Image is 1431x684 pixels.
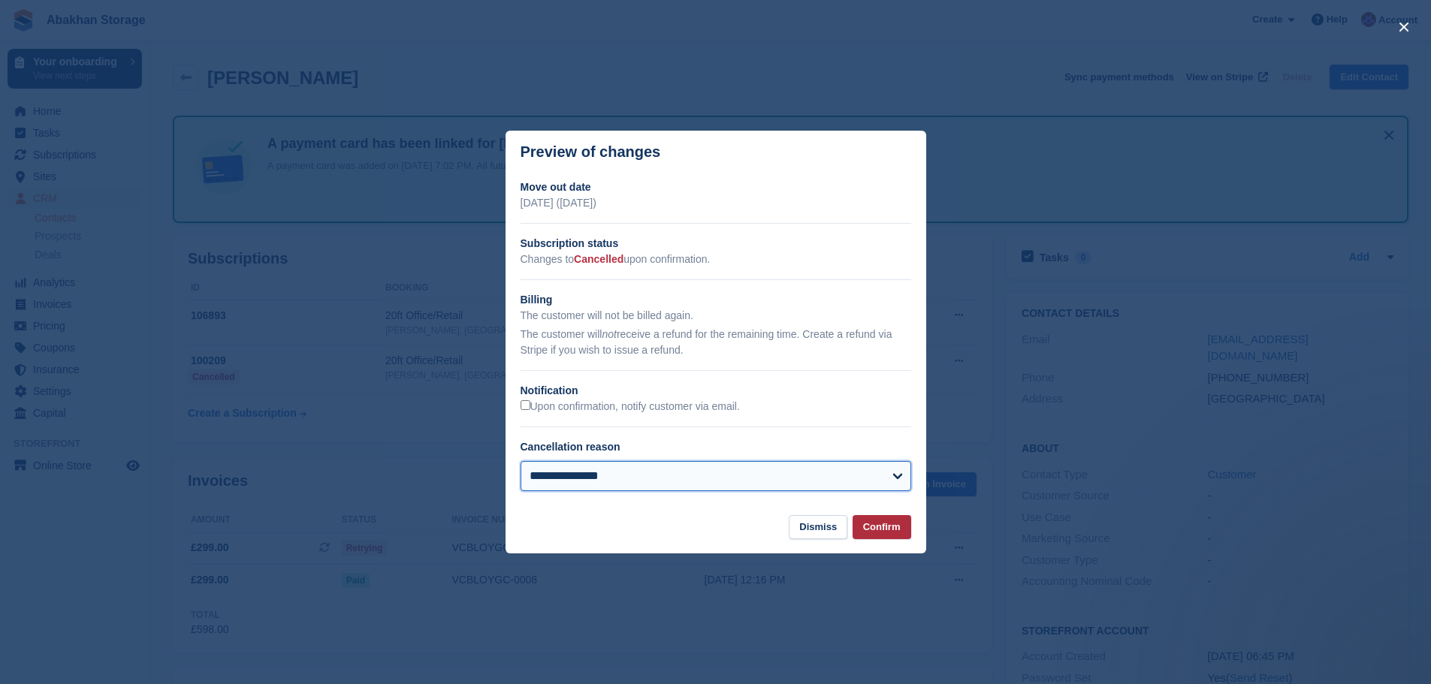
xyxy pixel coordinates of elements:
[521,327,911,358] p: The customer will receive a refund for the remaining time. Create a refund via Stripe if you wish...
[521,383,911,399] h2: Notification
[521,236,911,252] h2: Subscription status
[1392,15,1416,39] button: close
[521,143,661,161] p: Preview of changes
[521,292,911,308] h2: Billing
[521,441,620,453] label: Cancellation reason
[521,179,911,195] h2: Move out date
[521,400,740,414] label: Upon confirmation, notify customer via email.
[521,400,530,410] input: Upon confirmation, notify customer via email.
[521,308,911,324] p: The customer will not be billed again.
[602,328,616,340] em: not
[521,195,911,211] p: [DATE] ([DATE])
[574,253,623,265] span: Cancelled
[789,515,847,540] button: Dismiss
[521,252,911,267] p: Changes to upon confirmation.
[853,515,911,540] button: Confirm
